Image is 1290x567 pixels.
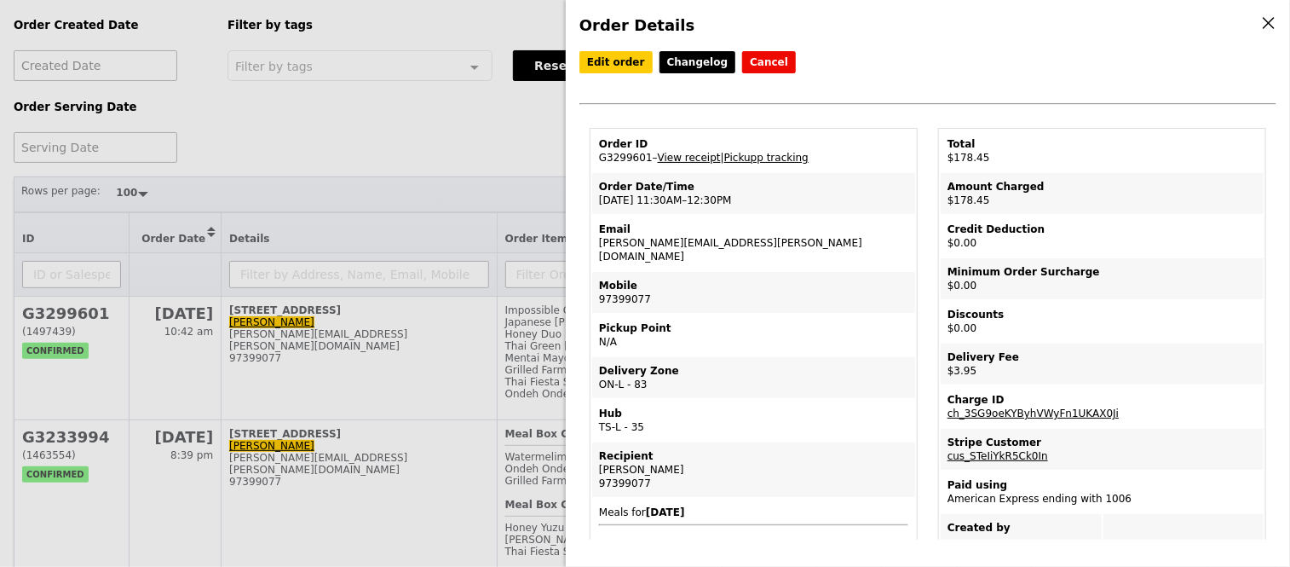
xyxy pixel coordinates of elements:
a: cus_STeIiYkR5Ck0In [947,450,1048,462]
b: [DATE] [646,506,685,518]
span: Order Details [579,16,694,34]
div: Recipient [599,449,908,463]
td: G3299601 [592,130,915,171]
td: [DATE] 11:30AM–12:30PM [592,173,915,214]
div: Hub [599,407,908,420]
td: $0.00 [941,216,1264,257]
div: Mobile [599,279,908,292]
div: Order Date/Time [599,180,908,194]
td: $178.45 [941,173,1264,214]
div: Minimum Order Surcharge [947,265,1257,279]
div: Charge ID [947,393,1257,407]
div: Delivery Zone [599,364,908,378]
td: $0.00 [941,301,1264,342]
td: $178.45 [941,130,1264,171]
span: | [721,152,809,164]
td: 97399077 [592,272,915,313]
td: $3.95 [941,344,1264,385]
div: Amount Charged [947,180,1257,194]
div: Order ID [599,137,908,151]
div: Paid using [947,478,1257,492]
div: Delivery Fee [947,350,1257,364]
a: Changelog [659,51,736,73]
div: Stripe Customer [947,436,1257,449]
div: Created by [947,521,1095,535]
div: Email [599,223,908,236]
td: American Express ending with 1006 [941,472,1264,512]
a: Edit order [579,51,653,73]
span: – [653,152,658,164]
div: Pickup Point [599,321,908,335]
a: ch_3SG9oeKYByhVWyFn1UKAX0Ji [947,408,1119,419]
td: $0.00 [941,258,1264,299]
a: View receipt [658,152,721,164]
td: [PERSON_NAME][EMAIL_ADDRESS][PERSON_NAME][DOMAIN_NAME] [592,216,915,270]
button: Cancel [742,51,796,73]
td: ON-L - 83 [592,357,915,398]
div: Credit Deduction [947,223,1257,236]
div: 97399077 [599,477,908,490]
td: TS-L - 35 [592,400,915,441]
h4: Impossible Ground Beef Hamburg with Japanese [PERSON_NAME] x 1 [599,540,908,567]
div: [PERSON_NAME] [599,463,908,477]
div: Discounts [947,308,1257,321]
div: Total [947,137,1257,151]
a: Pickupp tracking [724,152,809,164]
td: N/A [592,315,915,356]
